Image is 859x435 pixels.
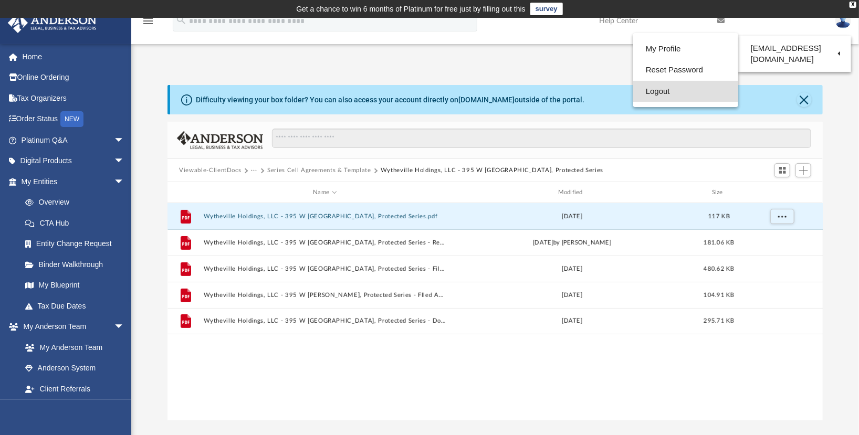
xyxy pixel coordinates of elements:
[797,92,812,107] button: Close
[704,240,735,246] span: 181.06 KB
[704,318,735,324] span: 295.71 KB
[451,212,694,221] div: [DATE]
[179,166,241,175] button: Viewable-ClientDocs
[175,14,187,26] i: search
[204,292,446,299] button: Wytheville Holdings, LLC - 395 W [PERSON_NAME], Protected Series - FIled Amendment.pdf
[15,337,130,358] a: My Anderson Team
[7,316,135,337] a: My Anderson Teamarrow_drop_down
[835,13,851,28] img: User Pic
[203,188,446,197] div: Name
[15,358,135,379] a: Anderson System
[204,317,446,324] button: Wytheville Holdings, LLC - 395 W [GEOGRAPHIC_DATA], Protected Series - DocuSigned.pdf
[709,214,730,219] span: 117 KB
[850,2,856,8] div: close
[7,46,140,67] a: Home
[114,130,135,151] span: arrow_drop_down
[142,20,154,27] a: menu
[204,266,446,272] button: Wytheville Holdings, LLC - 395 W [GEOGRAPHIC_DATA], Protected Series - Filed Series Cell.pdf
[15,254,140,275] a: Binder Walkthrough
[745,188,819,197] div: id
[451,316,694,326] div: [DATE]
[5,13,100,33] img: Anderson Advisors Platinum Portal
[296,3,526,15] div: Get a chance to win 6 months of Platinum for free just by filling out this
[15,378,135,399] a: Client Referrals
[704,292,735,298] span: 104.91 KB
[114,399,135,421] span: arrow_drop_down
[7,171,140,192] a: My Entitiesarrow_drop_down
[7,399,135,420] a: My Documentsarrow_drop_down
[7,88,140,109] a: Tax Organizers
[204,213,446,220] button: Wytheville Holdings, LLC - 395 W [GEOGRAPHIC_DATA], Protected Series.pdf
[7,130,140,151] a: Platinum Q&Aarrow_drop_down
[770,209,794,225] button: More options
[451,238,694,248] div: [DATE] by [PERSON_NAME]
[704,266,735,272] span: 480.62 KB
[251,166,258,175] button: ···
[60,111,83,127] div: NEW
[15,213,140,234] a: CTA Hub
[172,188,198,197] div: id
[451,291,694,300] div: [DATE]
[196,94,584,105] div: Difficulty viewing your box folder? You can also access your account directly on outside of the p...
[15,295,140,316] a: Tax Due Dates
[381,166,603,175] button: Wytheville Holdings, LLC - 395 W [GEOGRAPHIC_DATA], Protected Series
[738,38,851,69] a: [EMAIL_ADDRESS][DOMAIN_NAME]
[15,192,140,213] a: Overview
[451,264,694,274] div: [DATE]
[7,151,140,172] a: Digital Productsarrow_drop_down
[633,59,738,81] a: Reset Password
[698,188,740,197] div: Size
[633,81,738,102] a: Logout
[272,129,811,148] input: Search files and folders
[114,151,135,172] span: arrow_drop_down
[451,188,694,197] div: Modified
[114,171,135,193] span: arrow_drop_down
[114,316,135,338] span: arrow_drop_down
[167,203,823,420] div: grid
[633,38,738,60] a: My Profile
[530,3,563,15] a: survey
[7,109,140,130] a: Order StatusNEW
[142,15,154,27] i: menu
[267,166,371,175] button: Series Cell Agreements & Template
[795,163,811,178] button: Add
[204,239,446,246] button: Wytheville Holdings, LLC - 395 W [GEOGRAPHIC_DATA], Protected Series - Receipt for [GEOGRAPHIC_DA...
[774,163,790,178] button: Switch to Grid View
[458,96,515,104] a: [DOMAIN_NAME]
[15,234,140,254] a: Entity Change Request
[15,275,135,296] a: My Blueprint
[7,67,140,88] a: Online Ordering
